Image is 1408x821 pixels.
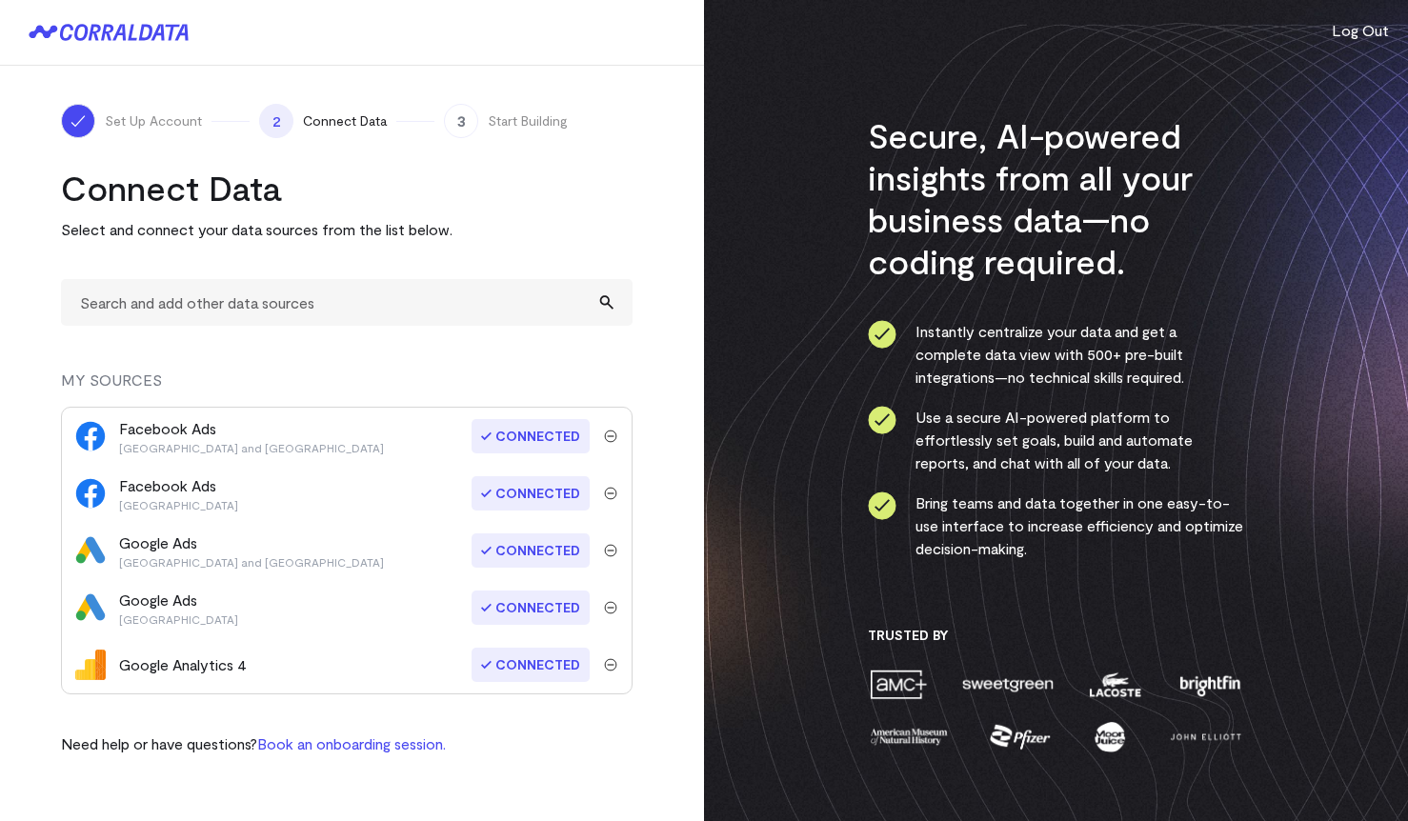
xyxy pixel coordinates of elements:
[1176,668,1244,701] img: brightfin-a251e171.png
[868,627,1244,644] h3: Trusted By
[119,531,384,570] div: Google Ads
[604,430,617,443] img: trash-40e54a27.svg
[1087,668,1143,701] img: lacoste-7a6b0538.png
[119,554,384,570] p: [GEOGRAPHIC_DATA] and [GEOGRAPHIC_DATA]
[105,111,202,130] span: Set Up Account
[472,648,590,682] span: Connected
[75,421,106,451] img: facebook_ads-56946ca1.svg
[868,114,1244,282] h3: Secure, AI-powered insights from all your business data—no coding required.
[119,589,238,627] div: Google Ads
[119,474,238,512] div: Facebook Ads
[604,544,617,557] img: trash-40e54a27.svg
[604,658,617,671] img: trash-40e54a27.svg
[604,601,617,614] img: trash-40e54a27.svg
[868,720,950,753] img: amnh-5afada46.png
[1167,720,1244,753] img: john-elliott-25751c40.png
[868,668,929,701] img: amc-0b11a8f1.png
[75,650,106,680] img: google_analytics_4-4ee20295.svg
[868,491,1244,560] li: Bring teams and data together in one easy-to-use interface to increase efficiency and optimize de...
[119,440,384,455] p: [GEOGRAPHIC_DATA] and [GEOGRAPHIC_DATA]
[472,419,590,453] span: Connected
[868,491,896,520] img: ico-check-circle-4b19435c.svg
[604,487,617,500] img: trash-40e54a27.svg
[488,111,568,130] span: Start Building
[75,592,106,623] img: google_ads-c8121f33.png
[960,668,1056,701] img: sweetgreen-1d1fb32c.png
[472,591,590,625] span: Connected
[472,533,590,568] span: Connected
[119,417,384,455] div: Facebook Ads
[868,320,1244,389] li: Instantly centralize your data and get a complete data view with 500+ pre-built integrations—no t...
[119,611,238,627] p: [GEOGRAPHIC_DATA]
[75,535,106,566] img: google_ads-c8121f33.png
[61,732,446,755] p: Need help or have questions?
[988,720,1054,753] img: pfizer-e137f5fc.png
[868,406,896,434] img: ico-check-circle-4b19435c.svg
[75,478,106,509] img: facebook_ads-56946ca1.svg
[868,406,1244,474] li: Use a secure AI-powered platform to effortlessly set goals, build and automate reports, and chat ...
[61,279,633,326] input: Search and add other data sources
[303,111,387,130] span: Connect Data
[259,104,293,138] span: 2
[61,369,633,407] div: MY SOURCES
[61,218,633,241] p: Select and connect your data sources from the list below.
[257,734,446,752] a: Book an onboarding session.
[444,104,478,138] span: 3
[61,167,633,209] h2: Connect Data
[69,111,88,130] img: ico-check-white-5ff98cb1.svg
[119,653,247,676] div: Google Analytics 4
[1091,720,1129,753] img: moon-juice-c312e729.png
[1332,19,1389,42] button: Log Out
[868,320,896,349] img: ico-check-circle-4b19435c.svg
[119,497,238,512] p: [GEOGRAPHIC_DATA]
[472,476,590,511] span: Connected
